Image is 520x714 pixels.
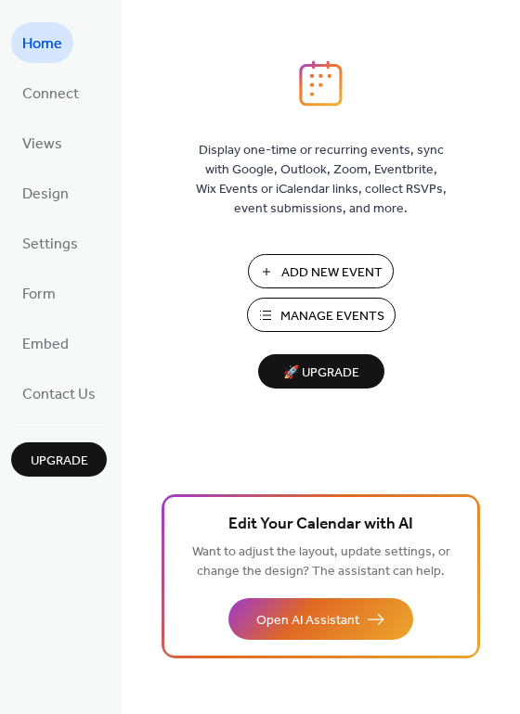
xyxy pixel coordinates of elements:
span: Contact Us [22,380,96,410]
span: Views [22,130,62,159]
span: Display one-time or recurring events, sync with Google, Outlook, Zoom, Eventbrite, Wix Events or ... [196,141,447,219]
a: Embed [11,323,80,363]
a: Connect [11,72,90,113]
a: Design [11,172,80,213]
span: 🚀 Upgrade [269,361,373,386]
span: Design [22,180,69,210]
button: Open AI Assistant [228,598,413,640]
span: Open AI Assistant [256,611,359,631]
img: logo_icon.svg [299,60,342,107]
span: Edit Your Calendar with AI [228,512,413,538]
span: Want to adjust the layout, update settings, or change the design? The assistant can help. [192,540,450,584]
button: Manage Events [247,298,396,332]
a: Views [11,122,73,163]
span: Add New Event [281,263,383,283]
span: Home [22,30,62,59]
span: Upgrade [31,452,88,471]
button: Add New Event [248,254,394,288]
span: Connect [22,80,79,109]
button: Upgrade [11,442,107,477]
span: Manage Events [280,307,384,326]
a: Home [11,22,73,63]
a: Contact Us [11,373,107,414]
a: Form [11,273,67,313]
span: Embed [22,330,69,360]
span: Form [22,280,56,310]
a: Settings [11,223,89,263]
button: 🚀 Upgrade [258,354,384,389]
span: Settings [22,230,78,260]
